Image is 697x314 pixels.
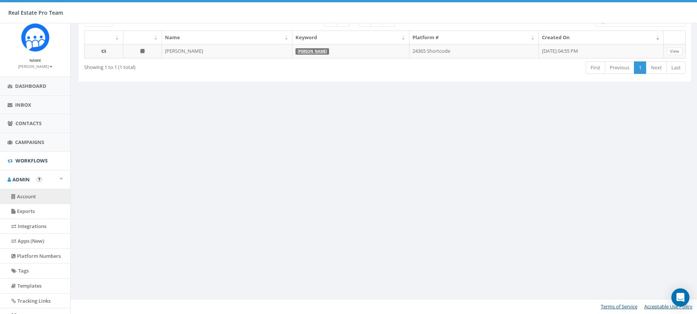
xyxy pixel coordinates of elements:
span: Real Estate Pro Team [8,9,63,16]
a: Terms of Service [601,303,637,310]
button: Open In-App Guide [37,177,42,182]
div: Showing 1 to 1 (1 total) [84,61,328,71]
a: Next [646,61,667,74]
span: Workflows [15,157,48,164]
td: 24365 Shortcode [409,44,539,58]
div: Open Intercom Messenger [671,288,689,306]
a: Acceptable Use Policy [644,303,692,310]
a: 1 [634,61,646,74]
th: Name: activate to sort column ascending [162,31,292,44]
a: Last [666,61,686,74]
a: Previous [605,61,634,74]
img: Rally_Corp_Icon.png [21,23,49,52]
span: Admin [12,176,30,183]
span: Dashboard [15,83,46,89]
small: Name [29,58,41,63]
a: View [667,47,682,55]
th: Keyword: activate to sort column ascending [292,31,409,44]
th: : activate to sort column ascending [123,31,162,44]
th: : activate to sort column ascending [85,31,123,44]
td: [PERSON_NAME] [162,44,292,58]
a: [PERSON_NAME] [18,63,52,69]
a: First [586,61,605,74]
th: Created On: activate to sort column ascending [539,31,664,44]
td: [DATE] 04:55 PM [539,44,664,58]
span: Contacts [15,120,42,127]
small: [PERSON_NAME] [18,64,52,69]
i: Unpublished [140,49,145,54]
span: Campaigns [15,139,44,146]
th: Platform #: activate to sort column ascending [409,31,539,44]
a: [PERSON_NAME] [298,49,327,54]
span: Inbox [15,101,31,108]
